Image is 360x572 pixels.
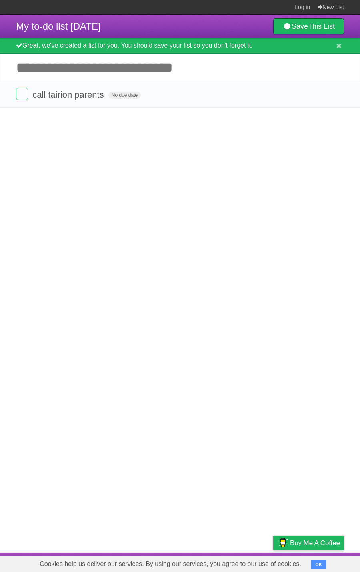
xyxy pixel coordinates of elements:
[294,555,344,570] a: Suggest a feature
[263,555,284,570] a: Privacy
[290,536,340,550] span: Buy me a coffee
[308,22,335,30] b: This List
[277,536,288,550] img: Buy me a coffee
[311,560,326,569] button: OK
[273,536,344,550] a: Buy me a coffee
[32,90,106,100] span: call tairion parents
[32,556,309,572] span: Cookies help us deliver our services. By using our services, you agree to our use of cookies.
[273,18,344,34] a: SaveThis List
[193,555,226,570] a: Developers
[236,555,253,570] a: Terms
[167,555,184,570] a: About
[16,88,28,100] label: Done
[108,92,141,99] span: No due date
[16,21,101,32] span: My to-do list [DATE]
